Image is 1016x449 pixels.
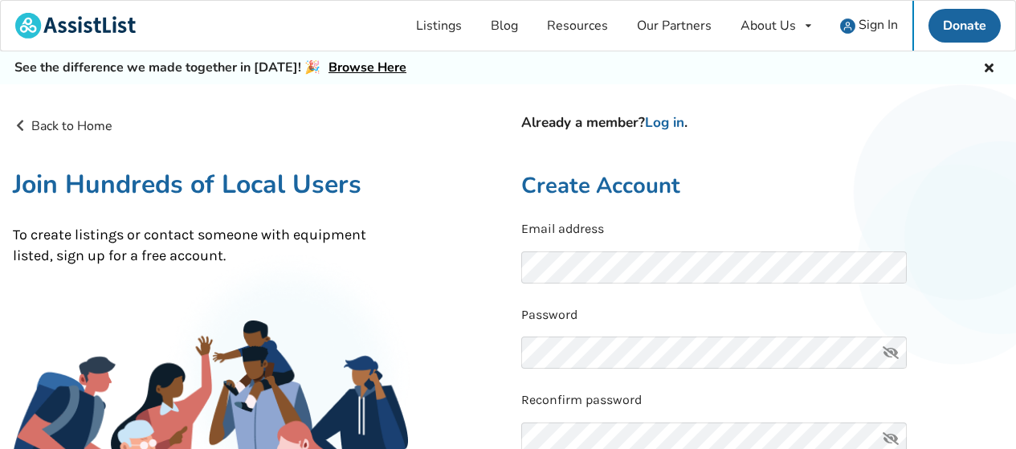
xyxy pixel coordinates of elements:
[521,172,1004,200] h2: Create Account
[622,1,726,51] a: Our Partners
[741,19,796,32] div: About Us
[859,16,898,34] span: Sign In
[13,225,408,266] p: To create listings or contact someone with equipment listed, sign up for a free account.
[14,59,406,76] h5: See the difference we made together in [DATE]! 🎉
[840,18,855,34] img: user icon
[532,1,622,51] a: Resources
[928,9,1001,43] a: Donate
[645,113,684,132] a: Log in
[402,1,476,51] a: Listings
[476,1,532,51] a: Blog
[521,220,1004,239] p: Email address
[13,168,408,201] h1: Join Hundreds of Local Users
[521,306,1004,325] p: Password
[328,59,406,76] a: Browse Here
[521,391,1004,410] p: Reconfirm password
[15,13,136,39] img: assistlist-logo
[826,1,912,51] a: user icon Sign In
[13,117,112,135] a: Back to Home
[521,114,1004,132] h4: Already a member? .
